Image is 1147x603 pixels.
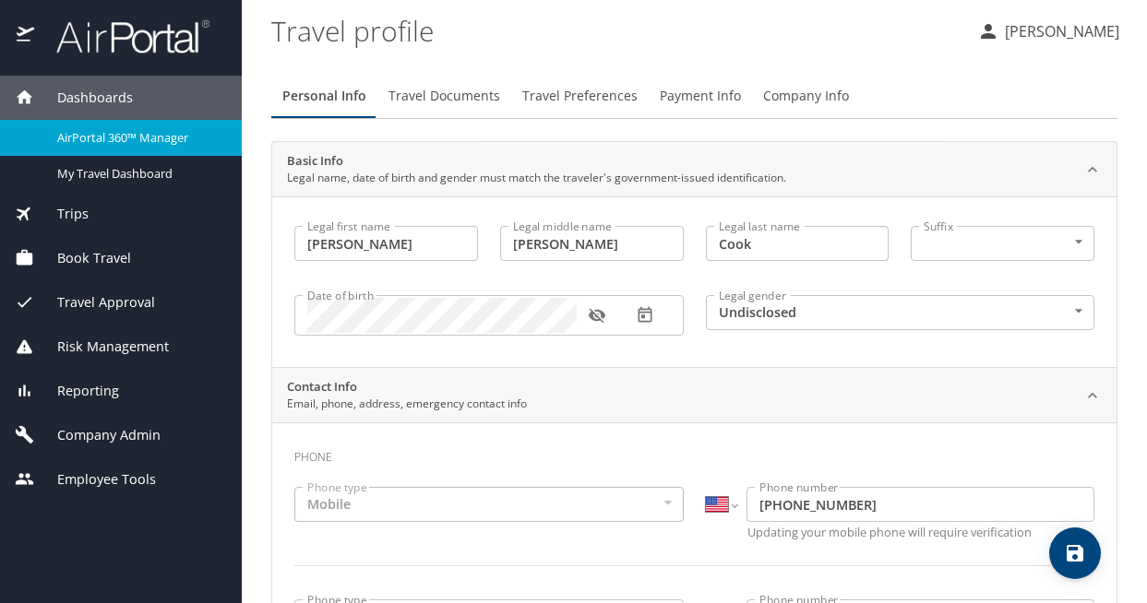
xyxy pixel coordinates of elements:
[34,204,89,224] span: Trips
[522,85,638,108] span: Travel Preferences
[34,425,161,445] span: Company Admin
[970,15,1127,48] button: [PERSON_NAME]
[294,437,1094,468] h3: Phone
[17,18,36,54] img: icon-airportal.png
[287,396,527,412] p: Email, phone, address, emergency contact info
[57,129,220,147] span: AirPortal 360™ Manager
[388,85,500,108] span: Travel Documents
[287,170,786,186] p: Legal name, date of birth and gender must match the traveler's government-issued identification.
[34,469,156,490] span: Employee Tools
[999,20,1119,42] p: [PERSON_NAME]
[282,85,366,108] span: Personal Info
[287,378,527,396] h2: Contact Info
[271,2,962,59] h1: Travel profile
[272,196,1117,367] div: Basic InfoLegal name, date of birth and gender must match the traveler's government-issued identi...
[34,248,131,268] span: Book Travel
[34,292,155,313] span: Travel Approval
[911,226,1094,261] div: ​
[34,88,133,108] span: Dashboards
[294,487,684,522] div: Mobile
[272,368,1117,423] div: Contact InfoEmail, phone, address, emergency contact info
[287,152,786,171] h2: Basic Info
[271,74,1117,118] div: Profile
[34,337,169,357] span: Risk Management
[272,142,1117,197] div: Basic InfoLegal name, date of birth and gender must match the traveler's government-issued identi...
[57,165,220,183] span: My Travel Dashboard
[763,85,849,108] span: Company Info
[34,381,119,401] span: Reporting
[660,85,741,108] span: Payment Info
[36,18,209,54] img: airportal-logo.png
[1049,527,1101,579] button: save
[747,526,1095,538] p: Updating your mobile phone will require verification
[706,295,1095,330] div: Undisclosed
